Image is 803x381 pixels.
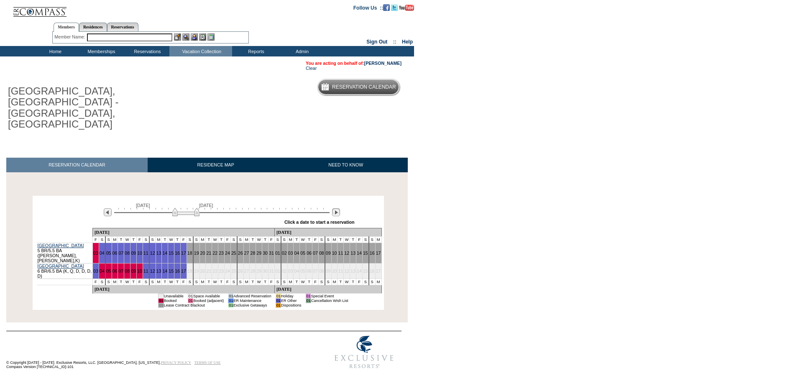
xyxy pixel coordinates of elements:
td: W [212,279,218,285]
td: [DATE] [92,285,274,293]
a: 02 [282,251,287,256]
td: F [225,279,231,285]
td: F [181,279,187,285]
td: W [212,236,218,243]
td: W [168,279,174,285]
a: 31 [269,251,274,256]
td: W [256,279,262,285]
td: 01 [188,294,193,298]
td: F [136,236,143,243]
td: S [230,279,237,285]
a: 17 [376,251,381,256]
td: Reservations [123,46,169,56]
td: 25 [230,263,237,279]
td: 01 [159,298,164,303]
a: 09 [131,268,136,274]
a: 10 [137,251,142,256]
td: T [262,279,269,285]
td: F [269,279,275,285]
img: Previous [104,208,112,216]
td: T [262,236,269,243]
td: M [287,236,294,243]
td: Unavailable [164,294,184,298]
a: Reservations [107,23,138,31]
a: [PERSON_NAME] [364,61,401,66]
td: 01 [228,298,233,303]
td: T [338,236,344,243]
a: 15 [363,251,368,256]
td: M [112,236,118,243]
a: 29 [256,251,261,256]
img: Follow us on Twitter [391,4,398,11]
td: S [237,279,243,285]
span: [DATE] [136,203,150,208]
td: S [105,236,112,243]
td: Booked [164,298,184,303]
td: Advanced Reservation [233,294,271,298]
a: 18 [187,251,192,256]
a: 14 [162,251,167,256]
img: Reservations [199,33,206,41]
img: Exclusive Resorts [327,331,401,373]
td: 01 [228,294,233,298]
td: T [118,236,124,243]
span: :: [393,39,396,45]
td: W [124,236,130,243]
td: S [274,279,281,285]
td: S [187,236,193,243]
a: Become our fan on Facebook [383,5,390,10]
a: 07 [118,251,123,256]
a: 03 [93,251,98,256]
td: 09 [325,263,331,279]
td: 01 [276,303,281,307]
td: S [187,279,193,285]
td: T [338,279,344,285]
a: 16 [175,251,180,256]
a: 12 [150,268,155,274]
td: F [312,279,319,285]
td: S [99,279,105,285]
td: 05 [300,263,306,279]
td: W [124,279,130,285]
img: b_edit.gif [174,33,181,41]
a: TERMS OF USE [194,361,221,365]
td: S [281,236,287,243]
a: 03 [93,268,98,274]
td: M [331,236,338,243]
td: 01 [188,298,193,303]
td: 31 [269,263,275,279]
td: F [356,279,363,285]
td: W [300,236,306,243]
td: 01 [159,303,164,307]
td: 02 [281,263,287,279]
a: 16 [370,251,375,256]
td: 6 BR/6.5 BA (K, Q, D, D, D, D) [37,263,93,279]
a: 21 [206,251,211,256]
td: T [174,279,181,285]
div: Click a date to start a reservation [284,220,355,225]
a: 23 [219,251,224,256]
td: [DATE] [274,285,381,293]
a: Help [402,39,413,45]
td: S [143,279,149,285]
td: ER Other [281,298,302,303]
td: S [318,279,325,285]
td: Exclusive Getaways [233,303,271,307]
a: 19 [194,251,199,256]
td: 01 [274,263,281,279]
td: T [306,236,312,243]
td: M [156,279,162,285]
td: Booked (adjacent) [193,298,224,303]
td: 17 [375,263,381,279]
td: 15 [362,263,368,279]
a: 03 [288,251,293,256]
a: 13 [350,251,355,256]
a: 14 [162,268,167,274]
td: Holiday [281,294,302,298]
td: T [294,279,300,285]
a: 28 [250,251,255,256]
td: T [250,236,256,243]
a: 16 [175,268,180,274]
td: 18 [187,263,193,279]
td: 01 [306,294,311,298]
